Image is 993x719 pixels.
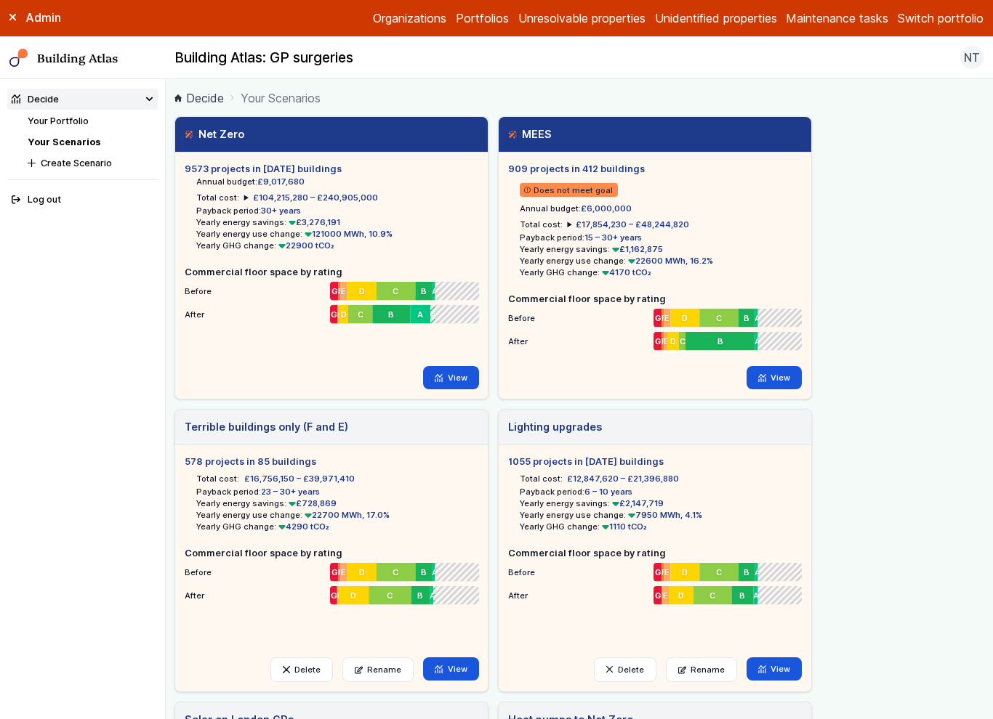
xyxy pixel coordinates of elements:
[9,49,28,68] img: main-0bbd2752.svg
[747,366,803,389] a: View
[716,566,722,578] span: C
[433,590,435,601] span: A+
[682,566,688,578] span: D
[420,566,426,578] span: B
[393,285,398,297] span: C
[331,590,337,601] span: G
[7,89,158,110] summary: Decide
[423,366,479,389] a: View
[196,473,239,484] h6: Total cost:
[261,487,320,497] span: 23 – 30+ years
[508,126,552,142] h3: MEES
[520,509,802,521] li: Yearly energy use change:
[567,219,689,230] summary: £17,854,230 – £48,244,820
[196,486,478,497] li: Payback period:
[432,566,435,578] span: A
[270,657,333,682] button: Delete
[423,657,479,681] a: View
[584,487,632,497] span: 6 – 10 years
[610,244,663,254] span: £1,162,875
[244,192,378,203] summary: £104,215,280 – £240,905,000
[508,162,802,176] h5: 909 projects in 412 buildings
[185,419,348,435] h3: Terrible buildings only (F and E)
[584,232,642,243] span: 15 – 30+ years
[350,590,356,601] span: D
[508,560,802,579] li: Before
[520,473,563,484] h6: Total cost:
[276,521,329,532] span: 4290 tCO₂
[196,192,239,203] h6: Total cost:
[244,473,355,484] span: £16,756,150 – £39,971,410
[717,336,723,347] span: B
[261,206,301,216] span: 30+ years
[518,9,646,27] a: Unresolvable properties
[654,566,660,578] span: G
[341,285,346,297] span: E
[594,657,656,682] button: Delete
[600,267,651,277] span: 4170 tCO₂
[456,9,509,27] a: Portfolios
[654,590,660,601] span: G
[185,583,478,602] li: After
[185,560,478,579] li: Before
[393,566,398,578] span: C
[331,309,337,320] span: G
[185,279,478,298] li: Before
[23,153,158,174] button: Create Scenario
[744,566,749,578] span: B
[373,9,446,27] a: Organizations
[786,9,888,27] a: Maintenance tasks
[185,126,244,142] h3: Net Zero
[387,590,393,601] span: C
[331,285,337,297] span: G
[185,455,478,468] h5: 578 projects in 85 buildings
[664,336,667,347] span: E
[508,546,802,560] h5: Commercial floor space by rating
[196,509,478,521] li: Yearly energy use change:
[747,657,803,681] a: View
[679,336,685,347] span: C
[898,9,984,27] button: Switch portfolio
[520,486,802,497] li: Payback period:
[520,267,802,278] li: Yearly GHG change:
[12,92,59,106] div: Decide
[342,657,414,682] a: Rename
[520,219,563,230] h6: Total cost:
[185,546,478,560] h5: Commercial floor space by rating
[581,203,632,214] span: £6,000,000
[331,566,337,578] span: G
[716,312,722,324] span: C
[28,115,89,126] a: Your Portfolio
[655,9,777,27] a: Unidentified properties
[755,312,758,324] span: A
[960,46,984,69] button: NT
[754,590,758,601] span: A
[520,497,802,509] li: Yearly energy savings:
[338,309,339,320] span: E
[610,498,664,508] span: £2,147,719
[964,49,980,66] span: NT
[567,473,679,484] span: £12,847,620 – £21,396,880
[709,590,715,601] span: C
[755,336,758,347] span: A
[663,590,668,601] span: E
[520,183,618,197] span: Does not meet goal
[7,190,158,211] button: Log out
[520,255,802,267] li: Yearly energy use change:
[432,285,435,297] span: A
[654,312,660,324] span: G
[576,219,689,229] span: £17,854,230 – £48,244,820
[626,510,702,520] span: 7950 MWh, 4.1%
[337,309,338,320] span: F
[196,216,478,228] li: Yearly energy savings:
[358,285,364,297] span: D
[253,192,378,203] span: £104,215,280 – £240,905,000
[678,590,684,601] span: D
[196,176,478,187] li: Annual budget:
[174,49,353,68] h2: Building Atlas: GP surgeries
[662,312,664,324] span: F
[740,590,746,601] span: B
[358,566,364,578] span: D
[520,203,802,214] li: Annual budget:
[196,205,478,216] li: Payback period:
